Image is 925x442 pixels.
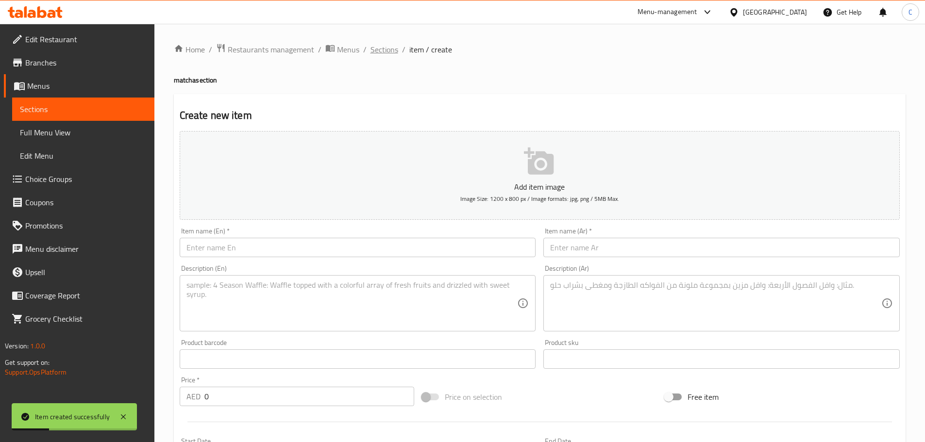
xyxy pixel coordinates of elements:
[180,238,536,257] input: Enter name En
[25,243,147,255] span: Menu disclaimer
[4,191,154,214] a: Coupons
[4,261,154,284] a: Upsell
[27,80,147,92] span: Menus
[543,349,900,369] input: Please enter product sku
[20,103,147,115] span: Sections
[12,144,154,167] a: Edit Menu
[5,356,50,369] span: Get support on:
[363,44,367,55] li: /
[12,121,154,144] a: Full Menu View
[4,74,154,98] a: Menus
[445,391,502,403] span: Price on selection
[25,313,147,325] span: Grocery Checklist
[20,150,147,162] span: Edit Menu
[688,391,719,403] span: Free item
[25,196,147,208] span: Coupons
[402,44,405,55] li: /
[186,391,201,402] p: AED
[4,51,154,74] a: Branches
[174,75,906,85] h4: matcha section
[174,44,205,55] a: Home
[908,7,912,17] span: C
[25,266,147,278] span: Upsell
[20,127,147,138] span: Full Menu View
[460,193,619,204] span: Image Size: 1200 x 800 px / Image formats: jpg, png / 5MB Max.
[370,44,398,55] a: Sections
[4,167,154,191] a: Choice Groups
[180,131,900,220] button: Add item imageImage Size: 1200 x 800 px / Image formats: jpg, png / 5MB Max.
[174,43,906,56] nav: breadcrumb
[180,349,536,369] input: Please enter product barcode
[204,387,415,406] input: Please enter price
[543,238,900,257] input: Enter name Ar
[743,7,807,17] div: [GEOGRAPHIC_DATA]
[216,43,314,56] a: Restaurants management
[337,44,359,55] span: Menus
[25,220,147,231] span: Promotions
[25,290,147,301] span: Coverage Report
[5,340,29,352] span: Version:
[12,98,154,121] a: Sections
[25,57,147,68] span: Branches
[4,214,154,237] a: Promotions
[35,411,110,422] div: Item created successfully
[409,44,452,55] span: item / create
[318,44,321,55] li: /
[638,6,697,18] div: Menu-management
[325,43,359,56] a: Menus
[25,173,147,185] span: Choice Groups
[25,33,147,45] span: Edit Restaurant
[195,181,885,193] p: Add item image
[4,237,154,261] a: Menu disclaimer
[4,284,154,307] a: Coverage Report
[209,44,212,55] li: /
[5,366,67,378] a: Support.OpsPlatform
[4,28,154,51] a: Edit Restaurant
[4,307,154,330] a: Grocery Checklist
[180,108,900,123] h2: Create new item
[30,340,45,352] span: 1.0.0
[228,44,314,55] span: Restaurants management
